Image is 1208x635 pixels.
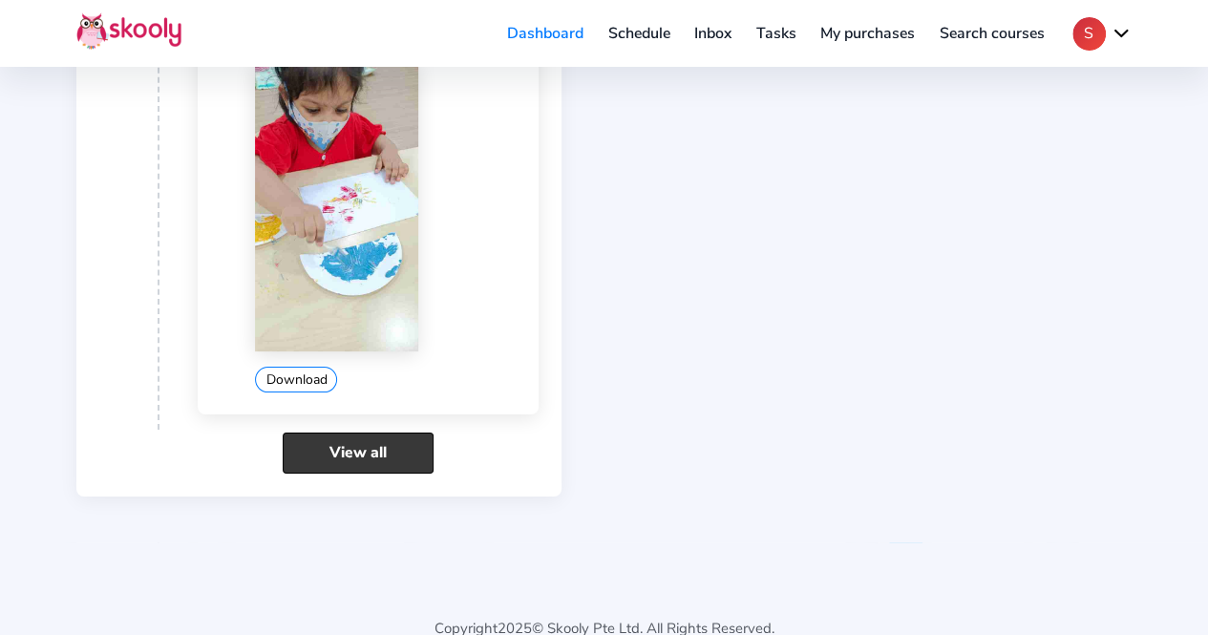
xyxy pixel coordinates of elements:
a: My purchases [808,18,927,49]
a: Inbox [682,18,744,49]
img: Skooly [76,12,181,50]
button: Schevron down outline [1072,17,1132,51]
button: Download [255,367,337,392]
a: Tasks [744,18,809,49]
a: Schedule [596,18,683,49]
a: View all [283,433,434,474]
a: Search courses [927,18,1057,49]
a: Dashboard [495,18,596,49]
img: 202107230643129380680572832310067237741740459170202508220259370675998465037794.jpg [255,62,417,351]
